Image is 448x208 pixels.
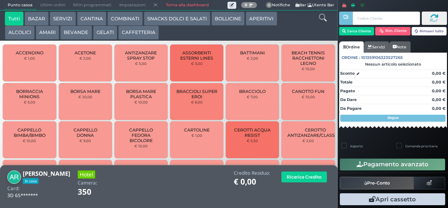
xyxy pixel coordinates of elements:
[107,12,143,26] button: COMBINATI
[78,188,111,196] h1: 350
[281,172,327,182] button: Ricarica Credito
[9,127,50,138] span: CAPPELLO BIMBA/BIMBO
[342,55,360,61] span: Ordine :
[176,89,218,99] span: BRACCIOLI SUPER EROI
[340,159,445,170] button: Pagamento avanzato
[23,139,36,143] small: € 10,00
[339,41,364,53] a: Ordine
[340,97,357,102] strong: Da Dare
[5,12,23,26] button: Tutti
[211,12,245,26] button: BOLLICINE
[78,180,97,186] h4: Camera:
[232,127,273,138] span: CEROTTI ACQUA RESIST
[361,55,403,61] span: 101359106323527265
[432,71,446,76] strong: 0,00 €
[4,0,36,10] span: Punto cassa
[24,56,35,60] small: € 1,00
[245,2,247,7] b: 0
[302,95,315,99] small: € 10,00
[24,100,35,104] small: € 5,00
[247,95,258,99] small: € 7,00
[118,26,159,40] button: CAFFETTERIA
[115,0,149,10] span: Impostazioni
[70,89,100,94] span: BORSA MARE
[340,177,414,189] button: Pre-Conto
[340,106,362,111] strong: Da Pagare
[340,71,355,76] strong: Sconto
[191,61,203,66] small: € 3,00
[79,56,91,60] small: € 2,00
[266,2,272,8] span: 0
[23,178,38,184] span: In casa
[176,50,218,61] span: ASSORBENTI ESTERNI LINES
[24,12,49,26] button: BAZAR
[144,12,210,26] button: SNACKS DOLCI E SALATI
[184,127,210,133] span: CARTOLINE
[50,12,76,26] button: SERVIZI
[36,0,69,10] span: Ultimi ordini
[387,115,399,120] strong: Segue
[79,139,91,143] small: € 9,00
[191,100,203,104] small: € 6,00
[287,127,343,138] span: CEROTTO ANTIZANZARE/CLASSICO
[340,193,445,205] button: Apri cassetto
[432,106,446,111] strong: 0,00 €
[405,144,437,148] label: Comanda prioritaria
[120,127,162,143] span: CAPPELLO FEDORA BICOLORE
[120,50,162,61] span: ANTIZANZARE SPRAY STOP
[432,97,446,102] strong: 0,00 €
[36,26,59,40] button: AMARI
[240,50,265,55] span: BATTIMANI
[77,12,106,26] button: CANTINA
[191,133,202,137] small: € 1,00
[339,62,447,67] div: Nessun articolo selezionato
[16,50,43,55] span: ACCENDINO
[246,12,277,26] button: APERITIVI
[134,100,148,104] small: € 10,00
[78,170,95,179] h3: Hotel
[302,67,315,71] small: € 10,00
[7,170,21,184] img: Andrea Ronco
[292,89,324,94] span: CANOTTO FUN
[239,89,266,94] span: BRACCIOLO
[120,89,162,99] span: BORSA MARE PLASTICA
[339,27,374,35] button: Cerca Cliente
[432,88,446,93] strong: 0,00 €
[234,170,270,176] h4: Credito Residuo:
[23,169,70,177] b: [PERSON_NAME]
[162,0,212,10] a: Torna alla dashboard
[5,26,35,40] button: ALCOLICI
[302,139,314,143] small: € 2,00
[69,0,115,10] span: Ritiri programmati
[247,139,258,143] small: € 5,50
[287,50,329,66] span: BEACH TENNIS RACCHETTONI LEGNO
[412,27,447,35] button: Rimuovi tutto
[432,80,446,85] strong: 0,00 €
[60,26,92,40] button: BEVANDE
[75,50,96,55] span: ACETONE
[247,56,258,60] small: € 2,00
[375,27,411,35] button: Rim. Cliente
[9,89,50,99] span: BORRACCIA MINIONS
[364,41,389,53] a: Servizi
[7,186,20,191] h4: Card:
[78,95,92,99] small: € 20,00
[234,177,270,186] h1: € 0,00
[350,144,363,148] label: Asporto
[340,80,352,85] strong: Totale
[134,144,148,148] small: € 10,00
[353,12,420,25] input: Codice Cliente
[93,26,117,40] button: GELATI
[135,61,147,66] small: € 5,00
[64,127,106,138] span: CAPPELLO DONNA
[389,41,410,53] a: Note
[340,88,355,93] strong: Pagato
